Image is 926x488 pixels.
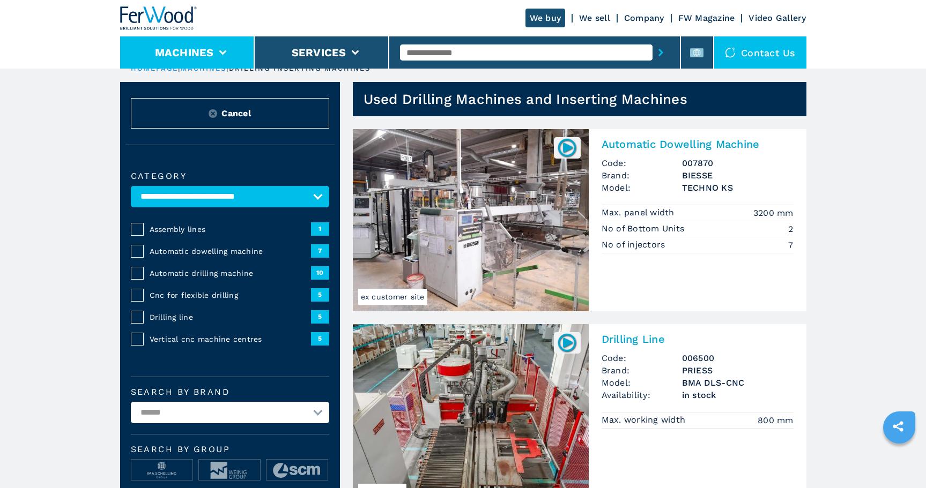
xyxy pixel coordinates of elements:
img: 007870 [557,137,577,158]
span: Automatic dowelling machine [150,246,311,257]
img: 006500 [557,332,577,353]
em: 800 mm [758,414,794,426]
span: Drilling line [150,312,311,322]
span: ex customer site [358,289,427,305]
h3: TECHNO KS [682,182,794,194]
a: Automatic Dowelling Machine BIESSE TECHNO KSex customer site007870Automatic Dowelling MachineCode... [353,129,806,311]
span: Automatic drilling machine [150,268,311,279]
span: Cancel [221,107,251,119]
button: Services [292,46,346,59]
span: 1 [311,222,329,235]
img: image [131,460,192,481]
div: Contact us [714,36,806,69]
button: Machines [155,46,214,59]
h1: Used Drilling Machines and Inserting Machines [364,91,687,108]
span: Assembly lines [150,224,311,235]
span: Code: [602,352,682,364]
span: Cnc for flexible drilling [150,290,311,301]
span: Model: [602,377,682,389]
img: Contact us [725,47,736,58]
img: Ferwood [120,6,197,30]
h2: Drilling Line [602,333,794,346]
button: submit-button [653,40,669,65]
a: We buy [525,9,566,27]
span: Vertical cnc machine centres [150,334,311,344]
a: Video Gallery [749,13,806,23]
a: Company [624,13,664,23]
p: Max. panel width [602,207,677,219]
a: We sell [579,13,610,23]
h3: BMA DLS-CNC [682,377,794,389]
img: Reset [209,109,217,118]
p: No of injectors [602,239,668,251]
span: 5 [311,332,329,345]
img: Automatic Dowelling Machine BIESSE TECHNO KS [353,129,589,311]
em: 7 [788,239,793,251]
span: 10 [311,266,329,279]
label: Category [131,172,329,181]
span: Model: [602,182,682,194]
span: Code: [602,157,682,169]
em: 3200 mm [753,207,794,219]
span: Search by group [131,445,329,454]
label: Search by brand [131,388,329,396]
p: drilling inserting machines [229,64,371,73]
p: No of Bottom Units [602,223,687,235]
span: Brand: [602,169,682,182]
h3: 006500 [682,352,794,364]
span: 5 [311,288,329,301]
iframe: Chat [880,440,918,480]
span: Brand: [602,364,682,377]
a: sharethis [885,413,912,440]
span: in stock [682,389,794,401]
a: FW Magazine [678,13,735,23]
h3: PRIESS [682,364,794,377]
button: ResetCancel [131,98,329,129]
h2: Automatic Dowelling Machine [602,138,794,151]
span: Availability: [602,389,682,401]
h3: 007870 [682,157,794,169]
h3: BIESSE [682,169,794,182]
span: 5 [311,310,329,323]
img: image [199,460,260,481]
img: image [266,460,328,481]
span: 7 [311,244,329,257]
p: Max. working width [602,414,688,426]
em: 2 [788,223,793,235]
